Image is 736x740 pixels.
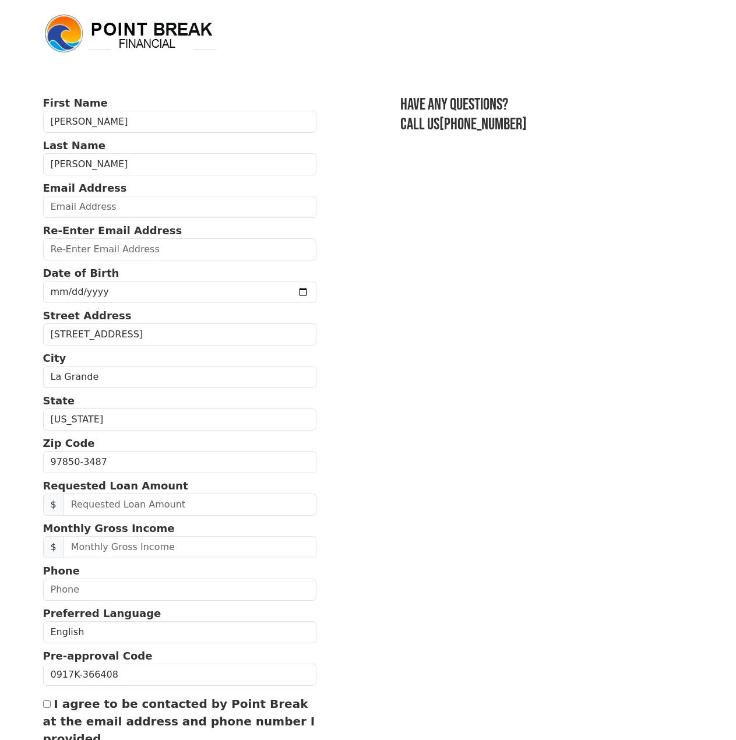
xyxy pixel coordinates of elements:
a: [PHONE_NUMBER] [439,115,527,134]
strong: Last Name [43,139,105,151]
input: Pre-approval Code [43,664,317,686]
input: Requested Loan Amount [64,494,316,516]
strong: Requested Loan Amount [43,480,188,492]
input: Re-Enter Email Address [43,238,317,260]
strong: Phone [43,565,80,577]
strong: Email Address [43,182,127,194]
input: Last Name [43,153,317,175]
input: City [43,366,317,388]
p: Monthly Gross Income [43,520,317,536]
strong: First Name [43,97,108,109]
input: First Name [43,111,317,133]
span: $ [43,494,64,516]
h3: Have any questions? [400,95,693,115]
input: Monthly Gross Income [64,536,316,558]
strong: Re-Enter Email Address [43,224,182,237]
img: logo.png [43,13,218,55]
h3: Call us [400,115,693,135]
input: Phone [43,579,317,601]
strong: Preferred Language [43,607,161,619]
input: Zip Code [43,451,317,473]
input: Email Address [43,196,317,218]
strong: State [43,394,75,407]
strong: Street Address [43,309,132,322]
strong: Pre-approval Code [43,650,153,662]
span: $ [43,536,64,558]
input: Street Address [43,323,317,346]
strong: City [43,352,66,364]
strong: Zip Code [43,437,95,449]
strong: Date of Birth [43,267,119,279]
